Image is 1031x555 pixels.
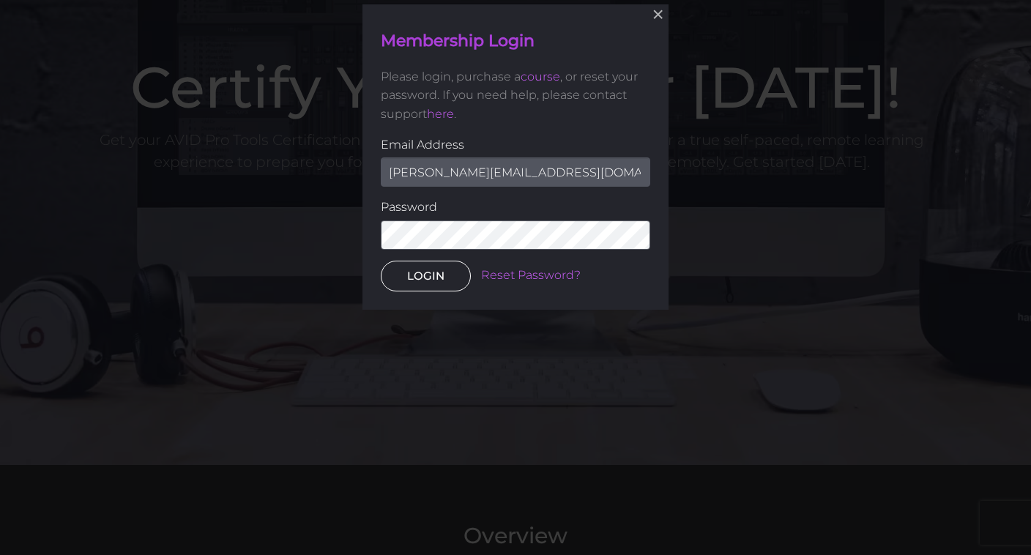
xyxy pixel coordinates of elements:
[481,268,581,282] a: Reset Password?
[427,107,454,121] a: here
[381,67,650,123] p: Please login, purchase a , or reset your password. If you need help, please contact support .
[381,260,471,291] button: LOGIN
[521,69,560,83] a: course
[381,135,650,154] label: Email Address
[381,30,650,53] h4: Membership Login
[381,198,650,217] label: Password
